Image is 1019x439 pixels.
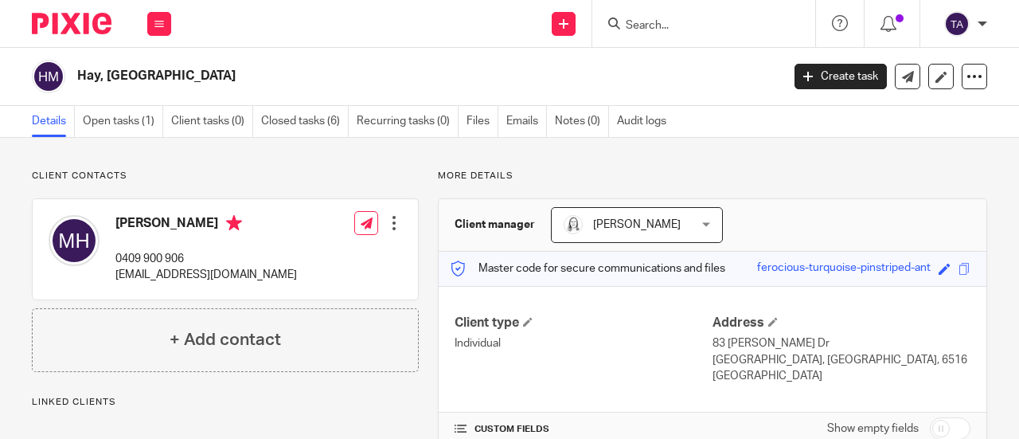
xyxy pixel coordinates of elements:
[555,106,609,137] a: Notes (0)
[795,64,887,89] a: Create task
[83,106,163,137] a: Open tasks (1)
[32,13,111,34] img: Pixie
[32,60,65,93] img: svg%3E
[467,106,498,137] a: Files
[451,261,725,276] p: Master code for secure communications and files
[455,315,713,331] h4: Client type
[713,315,970,331] h4: Address
[77,68,632,84] h2: Hay, [GEOGRAPHIC_DATA]
[171,106,253,137] a: Client tasks (0)
[357,106,459,137] a: Recurring tasks (0)
[713,368,970,384] p: [GEOGRAPHIC_DATA]
[115,267,297,283] p: [EMAIL_ADDRESS][DOMAIN_NAME]
[593,219,681,230] span: [PERSON_NAME]
[170,327,281,352] h4: + Add contact
[455,217,535,233] h3: Client manager
[564,215,583,234] img: Eleanor%20Shakeshaft.jpg
[226,215,242,231] i: Primary
[32,106,75,137] a: Details
[49,215,100,266] img: svg%3E
[438,170,987,182] p: More details
[32,170,419,182] p: Client contacts
[455,335,713,351] p: Individual
[115,215,297,235] h4: [PERSON_NAME]
[757,260,931,278] div: ferocious-turquoise-pinstriped-ant
[944,11,970,37] img: svg%3E
[455,423,713,436] h4: CUSTOM FIELDS
[32,396,419,409] p: Linked clients
[827,421,919,437] label: Show empty fields
[624,19,767,33] input: Search
[261,106,349,137] a: Closed tasks (6)
[713,352,970,368] p: [GEOGRAPHIC_DATA], [GEOGRAPHIC_DATA], 6516
[506,106,547,137] a: Emails
[115,251,297,267] p: 0409 900 906
[617,106,674,137] a: Audit logs
[713,335,970,351] p: 83 [PERSON_NAME] Dr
